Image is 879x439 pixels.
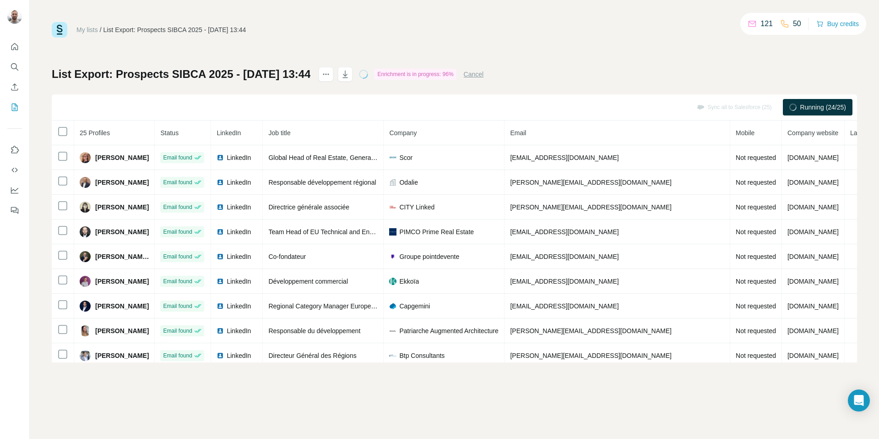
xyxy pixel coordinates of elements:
[736,352,776,359] span: Not requested
[227,178,251,187] span: LinkedIn
[217,179,224,186] img: LinkedIn logo
[163,327,192,335] span: Email found
[227,351,251,360] span: LinkedIn
[7,38,22,55] button: Quick start
[787,352,839,359] span: [DOMAIN_NAME]
[389,228,396,236] img: company-logo
[510,129,526,137] span: Email
[80,301,91,312] img: Avatar
[760,18,773,29] p: 121
[217,278,224,285] img: LinkedIn logo
[95,252,149,261] span: [PERSON_NAME] 🇫🇷
[7,182,22,198] button: Dashboard
[80,152,91,163] img: Avatar
[736,179,776,186] span: Not requested
[736,302,776,310] span: Not requested
[80,325,91,336] img: Avatar
[100,25,102,34] li: /
[268,302,473,310] span: Regional Category Manager Europe Real Estate & Facility Management
[217,129,241,137] span: LinkedIn
[217,327,224,335] img: LinkedIn logo
[389,154,396,161] img: company-logo
[80,276,91,287] img: Avatar
[227,252,251,261] span: LinkedIn
[217,352,224,359] img: LinkedIn logo
[268,129,290,137] span: Job title
[7,99,22,115] button: My lists
[787,179,839,186] span: [DOMAIN_NAME]
[787,302,839,310] span: [DOMAIN_NAME]
[268,278,348,285] span: Développement commercial
[227,302,251,311] span: LinkedIn
[787,327,839,335] span: [DOMAIN_NAME]
[510,253,619,260] span: [EMAIL_ADDRESS][DOMAIN_NAME]
[399,277,419,286] span: Ekkoïa
[793,18,801,29] p: 50
[268,203,349,211] span: Directrice générale associée
[227,227,251,236] span: LinkedIn
[76,26,98,33] a: My lists
[510,154,619,161] span: [EMAIL_ADDRESS][DOMAIN_NAME]
[163,351,192,360] span: Email found
[7,202,22,219] button: Feedback
[464,70,484,79] button: Cancel
[787,203,839,211] span: [DOMAIN_NAME]
[389,203,396,211] img: company-logo
[227,277,251,286] span: LinkedIn
[736,203,776,211] span: Not requested
[736,253,776,260] span: Not requested
[227,326,251,335] span: LinkedIn
[399,153,412,162] span: Scor
[52,67,310,82] h1: List Export: Prospects SIBCA 2025 - [DATE] 13:44
[389,253,396,260] img: company-logo
[510,179,671,186] span: [PERSON_NAME][EMAIL_ADDRESS][DOMAIN_NAME]
[374,69,456,80] div: Enrichment is in progress: 96%
[389,352,396,359] img: company-logo
[736,129,754,137] span: Mobile
[52,22,67,38] img: Surfe Logo
[7,162,22,178] button: Use Surfe API
[95,227,149,236] span: [PERSON_NAME]
[95,203,149,212] span: [PERSON_NAME]
[736,228,776,236] span: Not requested
[95,326,149,335] span: [PERSON_NAME]
[787,228,839,236] span: [DOMAIN_NAME]
[268,154,424,161] span: Global Head of Real Estate, General Services & Travel
[163,178,192,187] span: Email found
[399,203,434,212] span: CITY Linked
[268,179,376,186] span: Responsable développement régional
[399,351,445,360] span: Btp Consultants
[736,154,776,161] span: Not requested
[816,17,859,30] button: Buy credits
[80,177,91,188] img: Avatar
[510,203,671,211] span: [PERSON_NAME][EMAIL_ADDRESS][DOMAIN_NAME]
[399,252,459,261] span: Groupe pointdevente
[800,103,846,112] span: Running (24/25)
[80,202,91,213] img: Avatar
[848,390,870,412] div: Open Intercom Messenger
[163,228,192,236] span: Email found
[95,178,149,187] span: [PERSON_NAME]
[510,327,671,335] span: [PERSON_NAME][EMAIL_ADDRESS][DOMAIN_NAME]
[510,278,619,285] span: [EMAIL_ADDRESS][DOMAIN_NAME]
[268,327,360,335] span: Responsable du développement
[163,302,192,310] span: Email found
[95,302,149,311] span: [PERSON_NAME]
[399,178,418,187] span: Odalie
[319,67,333,82] button: actions
[399,326,498,335] span: Patriarche Augmented Architecture
[787,278,839,285] span: [DOMAIN_NAME]
[80,226,91,237] img: Avatar
[227,153,251,162] span: LinkedIn
[163,277,192,285] span: Email found
[399,227,474,236] span: PIMCO Prime Real Estate
[7,142,22,158] button: Use Surfe on LinkedIn
[7,9,22,24] img: Avatar
[217,253,224,260] img: LinkedIn logo
[268,352,356,359] span: Directeur Général des Régions
[510,352,671,359] span: [PERSON_NAME][EMAIL_ADDRESS][DOMAIN_NAME]
[227,203,251,212] span: LinkedIn
[510,228,619,236] span: [EMAIL_ADDRESS][DOMAIN_NAME]
[95,351,149,360] span: [PERSON_NAME]
[736,278,776,285] span: Not requested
